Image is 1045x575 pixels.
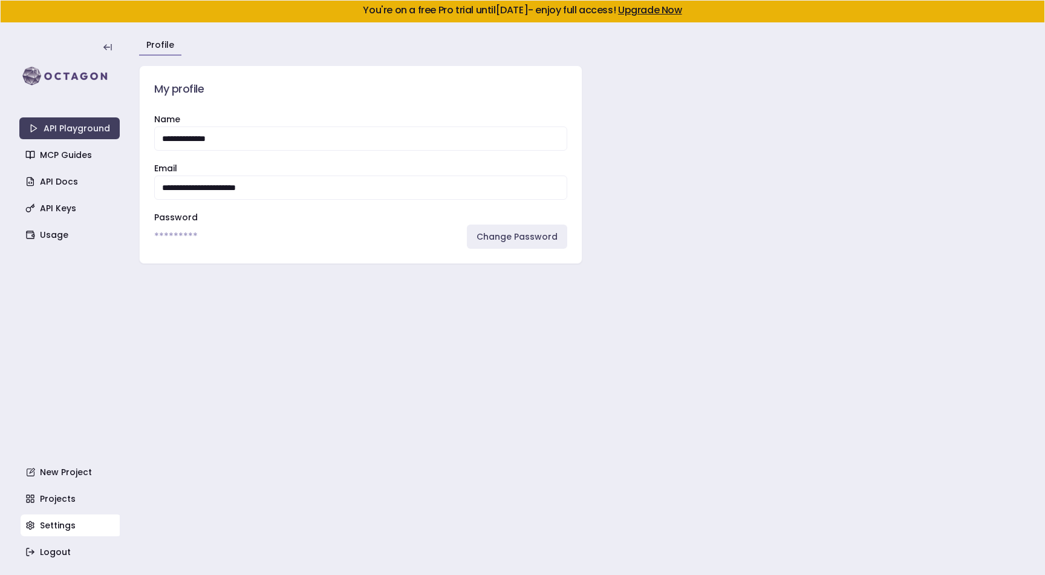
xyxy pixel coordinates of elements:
h5: You're on a free Pro trial until [DATE] - enjoy full access! [10,5,1035,15]
a: MCP Guides [21,144,121,166]
a: Profile [146,39,174,51]
a: API Docs [21,171,121,192]
img: logo-rect-yK7x_WSZ.svg [19,64,120,88]
a: Projects [21,488,121,510]
a: Usage [21,224,121,246]
a: API Keys [21,197,121,219]
a: API Playground [19,117,120,139]
h3: My profile [154,80,567,97]
label: Email [154,162,177,174]
label: Name [154,113,180,125]
a: Upgrade Now [618,3,682,17]
a: Change Password [467,225,567,249]
a: Logout [21,541,121,563]
a: Settings [21,514,121,536]
a: New Project [21,461,121,483]
label: Password [154,211,198,223]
